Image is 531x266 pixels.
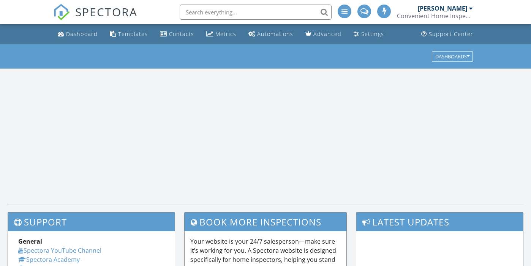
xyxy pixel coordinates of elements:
a: Metrics [203,27,239,41]
div: Metrics [215,30,236,38]
div: [PERSON_NAME] [418,5,467,12]
strong: General [18,237,42,246]
div: Contacts [169,30,194,38]
div: Dashboard [66,30,98,38]
a: Dashboard [55,27,101,41]
a: Settings [351,27,387,41]
h3: Latest Updates [356,213,523,231]
a: Spectora Academy [18,255,80,264]
a: Support Center [418,27,476,41]
h3: Book More Inspections [185,213,347,231]
input: Search everything... [180,5,332,20]
div: Convenient Home Inspections [397,12,473,20]
span: SPECTORA [75,4,137,20]
h3: Support [8,213,175,231]
a: Contacts [157,27,197,41]
a: Spectora YouTube Channel [18,246,101,255]
div: Automations [257,30,293,38]
a: Advanced [302,27,345,41]
div: Advanced [313,30,341,38]
a: SPECTORA [53,10,137,26]
div: Support Center [429,30,473,38]
div: Dashboards [435,54,469,59]
img: The Best Home Inspection Software - Spectora [53,4,70,20]
a: Automations (Basic) [245,27,296,41]
button: Dashboards [432,51,473,62]
div: Settings [361,30,384,38]
a: Templates [107,27,151,41]
div: Templates [118,30,148,38]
